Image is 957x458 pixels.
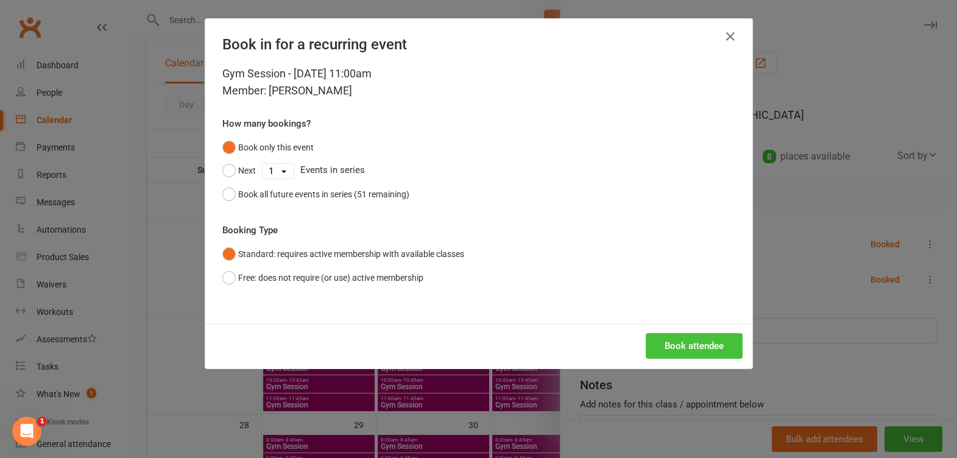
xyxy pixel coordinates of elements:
[222,159,256,182] button: Next
[222,36,735,53] h4: Book in for a recurring event
[222,266,423,289] button: Free: does not require (or use) active membership
[238,188,409,201] div: Book all future events in series (51 remaining)
[37,417,47,426] span: 1
[222,242,464,266] button: Standard: requires active membership with available classes
[222,116,311,131] label: How many bookings?
[721,27,740,46] button: Close
[222,183,409,206] button: Book all future events in series (51 remaining)
[222,223,278,238] label: Booking Type
[222,159,735,182] div: Events in series
[12,417,41,446] iframe: Intercom live chat
[222,136,314,159] button: Book only this event
[646,333,743,359] button: Book attendee
[222,65,735,99] div: Gym Session - [DATE] 11:00am Member: [PERSON_NAME]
